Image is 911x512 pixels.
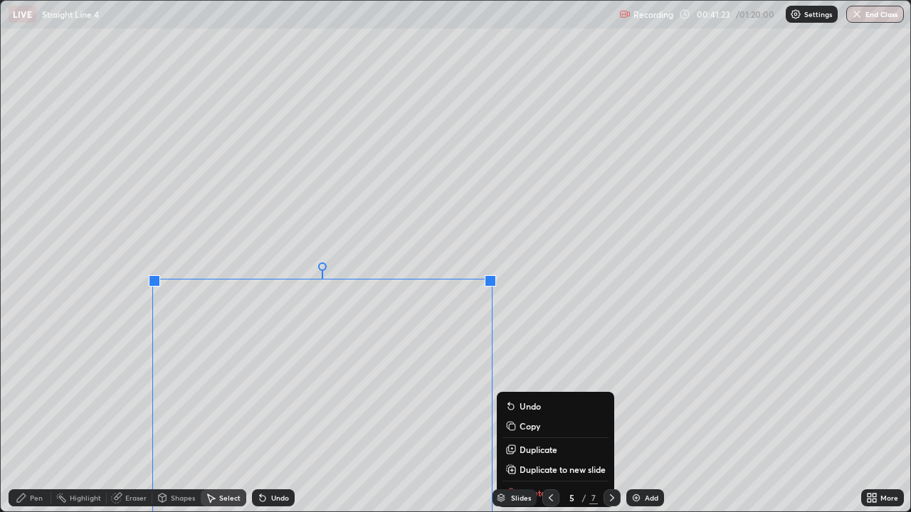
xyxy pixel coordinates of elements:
button: Undo [502,398,609,415]
div: Eraser [125,494,147,501]
button: End Class [846,6,904,23]
div: 5 [565,494,579,502]
div: Undo [271,494,289,501]
div: 7 [589,491,598,504]
div: More [880,494,898,501]
img: add-slide-button [631,492,642,503]
p: Undo [520,400,541,412]
div: Add [645,494,658,501]
button: Duplicate to new slide [502,461,609,478]
div: Select [219,494,241,501]
div: Slides [511,494,531,501]
div: Pen [30,494,43,501]
img: recording.375f2c34.svg [619,9,631,20]
img: end-class-cross [851,9,863,20]
p: LIVE [13,9,32,20]
p: Duplicate to new slide [520,464,606,475]
p: Straight Line 4 [42,9,99,20]
p: Settings [804,11,832,18]
div: Shapes [171,494,195,501]
button: Duplicate [502,441,609,458]
p: Copy [520,420,540,432]
img: class-settings-icons [790,9,801,20]
p: Duplicate [520,444,557,455]
button: Copy [502,417,609,434]
div: / [582,494,586,502]
p: Recording [633,9,673,20]
div: Highlight [70,494,101,501]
